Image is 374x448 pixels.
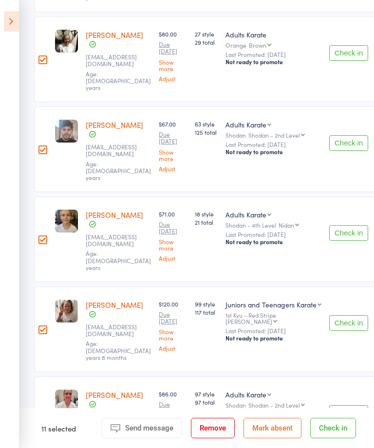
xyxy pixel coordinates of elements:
[225,402,321,408] div: Shodan
[86,233,149,248] small: prentice_evans@hotmail.com
[225,312,321,324] div: 1st Kyu - Red Stripe
[225,222,321,228] div: Shodan - 4th Level
[159,165,187,172] a: Adjust
[195,390,218,398] span: 97 style
[279,222,294,228] div: Nidan
[195,218,218,226] span: 21 total
[86,30,143,40] a: [PERSON_NAME]
[225,30,321,39] div: Adults Karate
[225,148,321,156] div: Not ready to promote
[55,390,78,412] img: image1616806896.png
[86,300,143,310] a: [PERSON_NAME]
[195,38,218,46] span: 29 total
[159,41,187,55] small: Due [DATE]
[195,128,218,136] span: 125 total
[125,424,173,432] span: Send message
[159,328,187,341] a: Show more
[225,42,321,48] div: Orange
[195,398,218,406] span: 97 total
[86,54,149,68] small: amyk11@hotmail.com
[159,238,187,251] a: Show more
[225,318,272,324] div: [PERSON_NAME]
[248,132,300,138] div: Shodan - 2nd Level
[159,59,187,72] a: Show more
[195,30,218,38] span: 27 style
[225,210,266,219] div: Adults Karate
[55,30,78,53] img: image1722332253.png
[86,143,149,158] small: jakeamobbs@gmail.com
[225,231,321,238] small: Last Promoted: [DATE]
[86,249,151,271] span: Age: [DEMOGRAPHIC_DATA] years
[159,255,187,261] a: Adjust
[159,210,187,262] div: $71.00
[225,120,266,129] div: Adults Karate
[159,401,187,415] small: Due [DATE]
[225,327,321,334] small: Last Promoted: [DATE]
[310,418,356,438] button: Check in
[195,308,218,316] span: 117 total
[195,210,218,218] span: 18 style
[159,390,187,442] div: $86.00
[86,210,143,220] a: [PERSON_NAME]
[86,323,149,338] small: amandaryan82@hotmail.com
[225,238,321,246] div: Not ready to promote
[191,418,235,438] button: Remove
[249,42,266,48] div: Brown
[86,390,143,400] a: [PERSON_NAME]
[102,418,182,438] button: Send message
[86,120,143,130] a: [PERSON_NAME]
[159,221,187,235] small: Due [DATE]
[225,300,317,309] div: Juniors and Teenagers Karate
[243,418,301,438] button: Mark absent
[329,45,368,61] button: Check in
[329,135,368,151] button: Check in
[86,70,151,92] span: Age: [DEMOGRAPHIC_DATA] years
[248,402,300,408] div: Shodan - 2nd Level
[55,300,78,323] img: image1609299237.png
[225,51,321,58] small: Last Promoted: [DATE]
[55,210,78,233] img: image1617594800.png
[225,334,321,342] div: Not ready to promote
[225,58,321,66] div: Not ready to promote
[55,120,78,143] img: image1730173570.png
[225,141,321,148] small: Last Promoted: [DATE]
[225,390,266,399] div: Adults Karate
[86,160,151,182] span: Age: [DEMOGRAPHIC_DATA] years
[159,300,187,352] div: $120.00
[329,315,368,331] button: Check in
[86,339,151,361] span: Age: [DEMOGRAPHIC_DATA] years 8 months
[41,418,76,438] div: 11 selected
[159,311,187,325] small: Due [DATE]
[195,120,218,128] span: 63 style
[225,132,321,138] div: Shodan
[159,345,187,351] a: Adjust
[159,120,187,172] div: $67.00
[159,131,187,145] small: Due [DATE]
[329,405,368,421] button: Check in
[159,30,187,82] div: $80.00
[329,225,368,241] button: Check in
[159,75,187,82] a: Adjust
[195,300,218,308] span: 99 style
[159,149,187,161] a: Show more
